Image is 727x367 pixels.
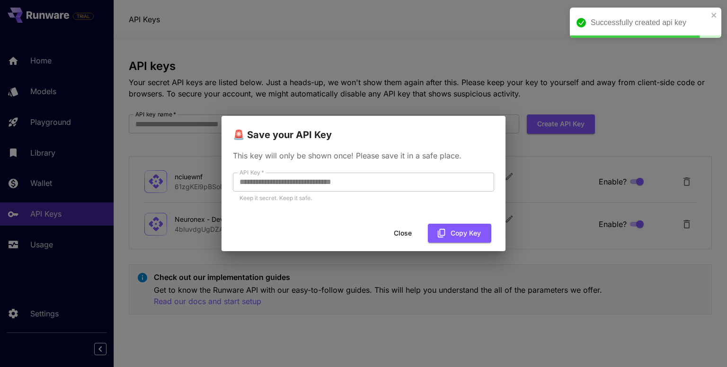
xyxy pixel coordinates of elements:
div: Successfully created api key [591,17,708,28]
button: Close [381,224,424,243]
h2: 🚨 Save your API Key [222,116,505,142]
p: This key will only be shown once! Please save it in a safe place. [233,150,494,161]
button: close [711,11,718,19]
label: API Key [239,168,264,176]
p: Keep it secret. Keep it safe. [239,193,488,203]
button: Copy Key [428,224,491,243]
